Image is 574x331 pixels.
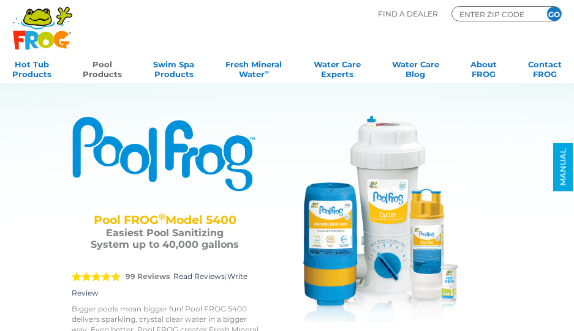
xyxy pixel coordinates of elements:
div: | [72,256,259,303]
a: ContactFROG [528,56,562,80]
p: Find A Dealer [378,6,438,21]
a: Read Reviews [173,272,225,281]
a: Swim SpaProducts [153,56,194,80]
a: Water CareExperts [314,56,361,80]
a: PoolProducts [83,56,122,80]
a: AboutFROG [470,56,497,80]
span: 5 [72,272,121,281]
sup: ® [159,211,165,222]
input: Zip Code Form [458,9,532,20]
a: Write Review [72,272,247,297]
h2: Pool FROG Model 5400 [87,214,243,227]
h3: Easiest Pool Sanitizing System up to 40,000 gallons [87,227,243,250]
img: Product Logo [72,116,259,192]
a: Fresh MineralWater∞ [225,56,282,80]
strong: 99 Reviews [126,272,170,281]
a: Water CareBlog [392,56,439,80]
a: Hot TubProducts [12,56,51,80]
sup: ∞ [265,69,269,75]
a: MANUAL [553,143,573,192]
input: GO [547,7,561,21]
